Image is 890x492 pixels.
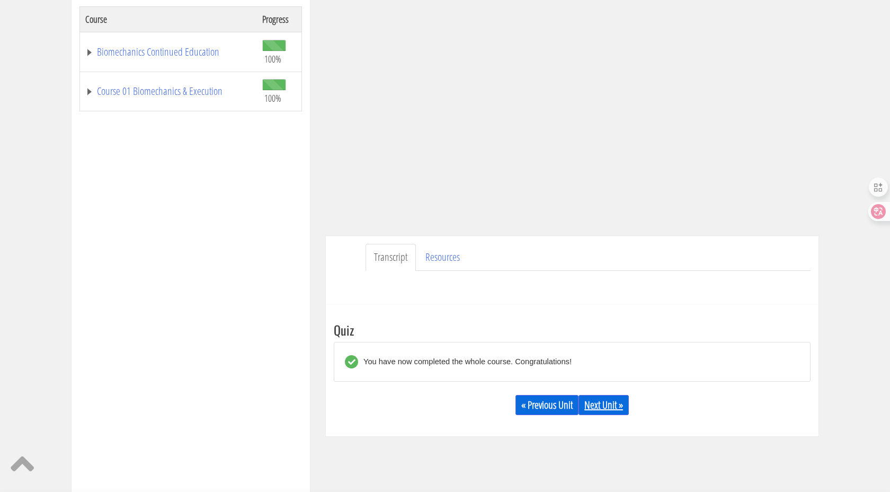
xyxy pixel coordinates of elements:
a: Next Unit » [578,395,629,415]
div: You have now completed the whole course. Congratulations! [358,355,572,368]
h3: Quiz [334,323,811,337]
a: Course 01 Biomechanics & Execution [85,86,252,96]
span: 100% [264,92,281,104]
a: « Previous Unit [515,395,578,415]
th: Progress [257,6,301,32]
span: 100% [264,53,281,65]
a: Biomechanics Continued Education [85,47,252,57]
a: Resources [417,244,468,271]
a: Transcript [366,244,416,271]
th: Course [80,6,257,32]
